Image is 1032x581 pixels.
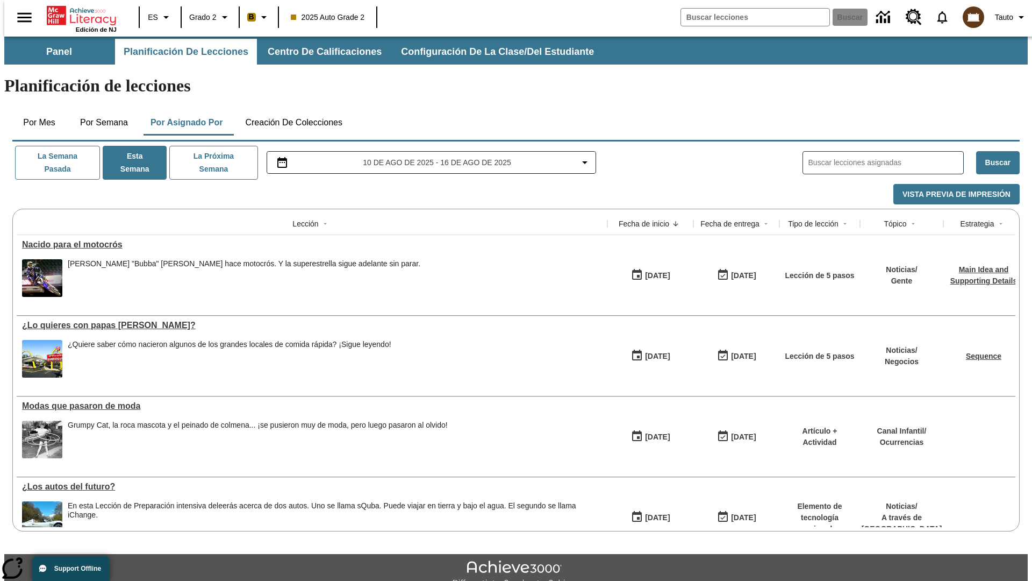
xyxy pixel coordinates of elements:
[249,10,254,24] span: B
[236,110,351,136] button: Creación de colecciones
[785,426,855,448] p: Artículo + Actividad
[22,482,602,492] a: ¿Los autos del futuro? , Lecciones
[713,346,759,366] button: 07/03/26: Último día en que podrá accederse la lección
[15,146,100,180] button: La semana pasada
[956,3,991,31] button: Escoja un nuevo avatar
[363,157,511,168] span: 10 de ago de 2025 - 16 de ago de 2025
[68,421,448,430] div: Grumpy Cat, la roca mascota y el peinado de colmena... ¡se pusieron muy de moda, pero luego pasar...
[76,26,117,33] span: Edición de NJ
[808,155,963,171] input: Buscar lecciones asignadas
[68,259,420,268] p: [PERSON_NAME] "Bubba" [PERSON_NAME] hace motocrós. Y la superestrella sigue adelante sin parar.
[645,511,670,525] div: [DATE]
[22,340,62,378] img: Uno de los primeros locales de McDonald's, con el icónico letrero rojo y los arcos amarillos.
[68,501,602,520] div: En esta Lección de Preparación intensiva de
[68,421,448,458] div: Grumpy Cat, la roca mascota y el peinado de colmena... ¡se pusieron muy de moda, pero luego pasar...
[103,146,167,180] button: Esta semana
[115,39,257,65] button: Planificación de lecciones
[907,217,920,230] button: Sort
[68,259,420,297] div: James "Bubba" Stewart hace motocrós. Y la superestrella sigue adelante sin parar.
[886,275,917,287] p: Gente
[319,217,332,230] button: Sort
[713,265,759,286] button: 08/10/25: Último día en que podrá accederse la lección
[669,217,682,230] button: Sort
[700,218,759,229] div: Fecha de entrega
[68,501,576,519] testabrev: leerás acerca de dos autos. Uno se llama sQuba. Puede viajar en tierra y bajo el agua. El segundo...
[994,217,1007,230] button: Sort
[271,156,592,169] button: Seleccione el intervalo de fechas opción del menú
[960,218,994,229] div: Estrategia
[143,8,177,27] button: Lenguaje: ES, Selecciona un idioma
[893,184,1020,205] button: Vista previa de impresión
[785,501,855,535] p: Elemento de tecnología mejorada
[259,39,390,65] button: Centro de calificaciones
[862,501,942,512] p: Noticias /
[291,12,365,23] span: 2025 Auto Grade 2
[785,270,854,281] p: Lección de 5 pasos
[627,265,673,286] button: 08/04/25: Primer día en que estuvo disponible la lección
[976,151,1020,174] button: Buscar
[991,8,1032,27] button: Perfil/Configuración
[578,156,591,169] svg: Collapse Date Range Filter
[54,565,101,572] span: Support Offline
[22,421,62,458] img: foto en blanco y negro de una chica haciendo girar unos hula-hulas en la década de 1950
[68,501,602,539] div: En esta Lección de Preparación intensiva de leerás acerca de dos autos. Uno se llama sQuba. Puede...
[877,437,927,448] p: Ocurrencias
[731,350,756,363] div: [DATE]
[713,507,759,528] button: 08/01/26: Último día en que podrá accederse la lección
[884,218,906,229] div: Tópico
[645,269,670,282] div: [DATE]
[12,110,66,136] button: Por mes
[870,3,899,32] a: Centro de información
[392,39,603,65] button: Configuración de la clase/del estudiante
[22,259,62,297] img: El corredor de motocrós James Stewart vuela por los aires en su motocicleta de montaña
[713,427,759,447] button: 06/30/26: Último día en que podrá accederse la lección
[292,218,318,229] div: Lección
[22,482,602,492] div: ¿Los autos del futuro?
[627,346,673,366] button: 07/26/25: Primer día en que estuvo disponible la lección
[22,401,602,411] div: Modas que pasaron de moda
[243,8,275,27] button: Boost El color de la clase es anaranjado claro. Cambiar el color de la clase.
[785,351,854,362] p: Lección de 5 pasos
[885,345,919,356] p: Noticias /
[185,8,235,27] button: Grado: Grado 2, Elige un grado
[4,37,1028,65] div: Subbarra de navegación
[759,217,772,230] button: Sort
[619,218,669,229] div: Fecha de inicio
[22,401,602,411] a: Modas que pasaron de moda, Lecciones
[22,240,602,250] div: Nacido para el motocrós
[627,427,673,447] button: 07/19/25: Primer día en que estuvo disponible la lección
[4,39,604,65] div: Subbarra de navegación
[142,110,232,136] button: Por asignado por
[22,240,602,250] a: Nacido para el motocrós, Lecciones
[995,12,1013,23] span: Tauto
[71,110,137,136] button: Por semana
[22,321,602,330] div: ¿Lo quieres con papas fritas?
[627,507,673,528] button: 07/01/25: Primer día en que estuvo disponible la lección
[68,340,391,349] div: ¿Quiere saber cómo nacieron algunos de los grandes locales de comida rápida? ¡Sigue leyendo!
[169,146,257,180] button: La próxima semana
[731,269,756,282] div: [DATE]
[885,356,919,367] p: Negocios
[32,556,110,581] button: Support Offline
[966,352,1001,360] a: Sequence
[645,350,670,363] div: [DATE]
[4,76,1028,96] h1: Planificación de lecciones
[22,321,602,330] a: ¿Lo quieres con papas fritas?, Lecciones
[68,340,391,378] div: ¿Quiere saber cómo nacieron algunos de los grandes locales de comida rápida? ¡Sigue leyendo!
[950,265,1017,285] a: Main Idea and Supporting Details
[47,4,117,33] div: Portada
[877,426,927,437] p: Canal Infantil /
[886,264,917,275] p: Noticias /
[645,430,670,444] div: [DATE]
[963,6,984,28] img: avatar image
[681,9,829,26] input: Buscar campo
[189,12,217,23] span: Grado 2
[148,12,158,23] span: ES
[928,3,956,31] a: Notificaciones
[9,2,40,33] button: Abrir el menú lateral
[47,5,117,26] a: Portada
